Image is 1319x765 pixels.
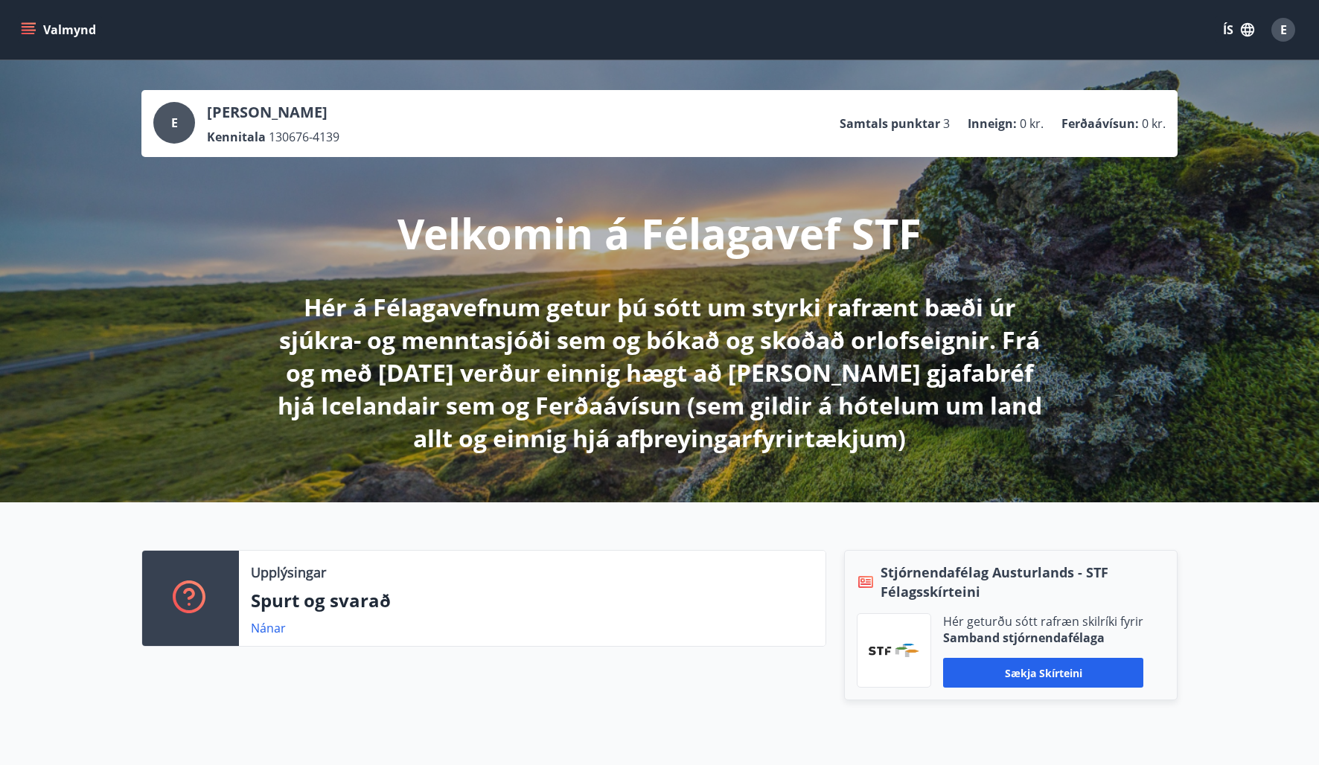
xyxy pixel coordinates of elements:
p: Inneign : [968,115,1017,132]
p: Velkomin á Félagavef STF [397,205,922,261]
button: menu [18,16,102,43]
span: Stjórnendafélag Austurlands - STF Félagsskírteini [881,563,1165,601]
p: Samband stjórnendafélaga [943,630,1143,646]
span: 0 kr. [1142,115,1166,132]
p: [PERSON_NAME] [207,102,339,123]
p: Ferðaávísun : [1061,115,1139,132]
p: Samtals punktar [840,115,940,132]
p: Spurt og svarað [251,588,814,613]
button: Sækja skírteini [943,658,1143,688]
span: 3 [943,115,950,132]
span: 130676-4139 [269,129,339,145]
span: E [1280,22,1287,38]
p: Kennitala [207,129,266,145]
a: Nánar [251,620,286,636]
span: E [171,115,178,131]
span: 0 kr. [1020,115,1044,132]
p: Hér á Félagavefnum getur þú sótt um styrki rafrænt bæði úr sjúkra- og menntasjóði sem og bókað og... [266,291,1053,455]
button: ÍS [1215,16,1262,43]
button: E [1265,12,1301,48]
p: Upplýsingar [251,563,326,582]
img: vjCaq2fThgY3EUYqSgpjEiBg6WP39ov69hlhuPVN.png [869,644,919,657]
p: Hér geturðu sótt rafræn skilríki fyrir [943,613,1143,630]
